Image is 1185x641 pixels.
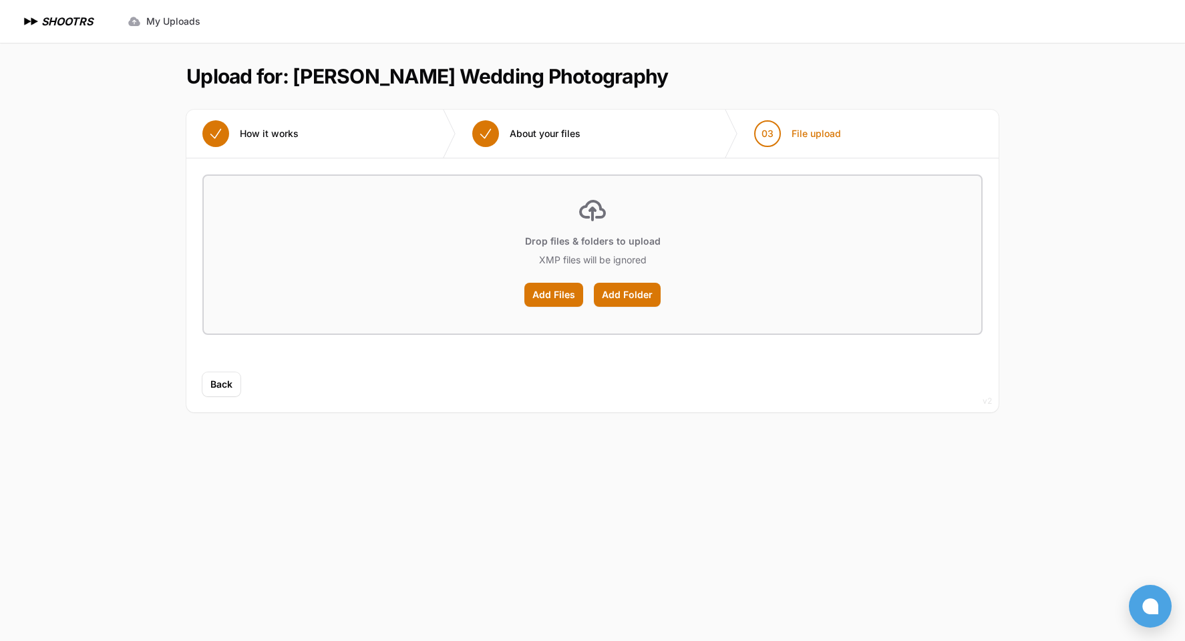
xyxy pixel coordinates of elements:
[186,110,315,158] button: How it works
[186,64,668,88] h1: Upload for: [PERSON_NAME] Wedding Photography
[1129,585,1172,628] button: Open chat window
[202,372,240,396] button: Back
[240,127,299,140] span: How it works
[456,110,597,158] button: About your files
[120,9,208,33] a: My Uploads
[792,127,841,140] span: File upload
[210,378,232,391] span: Back
[41,13,93,29] h1: SHOOTRS
[983,393,992,409] div: v2
[525,235,661,248] p: Drop files & folders to upload
[510,127,580,140] span: About your files
[761,127,774,140] span: 03
[21,13,41,29] img: SHOOTRS
[146,15,200,28] span: My Uploads
[738,110,857,158] button: 03 File upload
[539,253,647,267] p: XMP files will be ignored
[21,13,93,29] a: SHOOTRS SHOOTRS
[524,283,583,307] label: Add Files
[594,283,661,307] label: Add Folder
